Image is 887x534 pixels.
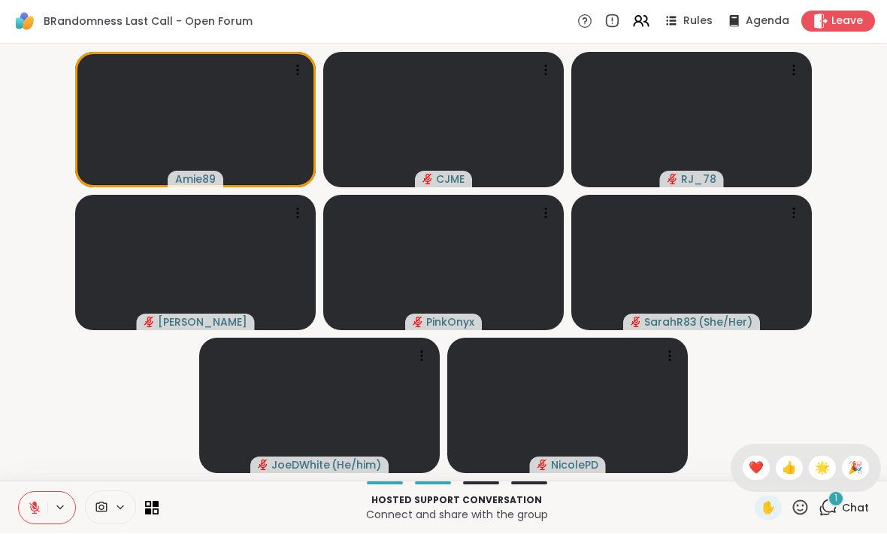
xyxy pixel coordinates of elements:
[158,315,247,330] span: [PERSON_NAME]
[848,460,863,478] span: 🎉
[681,172,716,187] span: RJ_78
[683,14,713,29] span: Rules
[144,317,155,328] span: audio-muted
[175,172,216,187] span: Amie89
[831,14,863,29] span: Leave
[815,460,830,478] span: 🌟
[436,172,465,187] span: CJME
[422,174,433,185] span: audio-muted
[698,315,752,330] span: ( She/Her )
[551,458,598,473] span: NicolePD
[668,174,678,185] span: audio-muted
[168,494,746,508] p: Hosted support conversation
[782,460,797,478] span: 👍
[258,460,268,471] span: audio-muted
[426,315,474,330] span: PinkOnyx
[842,501,869,516] span: Chat
[761,499,776,517] span: ✋
[644,315,697,330] span: SarahR83
[12,9,38,35] img: ShareWell Logomark
[746,14,789,29] span: Agenda
[537,460,548,471] span: audio-muted
[834,493,837,505] span: 1
[749,460,764,478] span: ❤️
[271,458,330,473] span: JoeDWhite
[631,317,641,328] span: audio-muted
[413,317,423,328] span: audio-muted
[168,508,746,523] p: Connect and share with the group
[331,458,381,473] span: ( He/him )
[44,14,253,29] span: BRandomness Last Call - Open Forum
